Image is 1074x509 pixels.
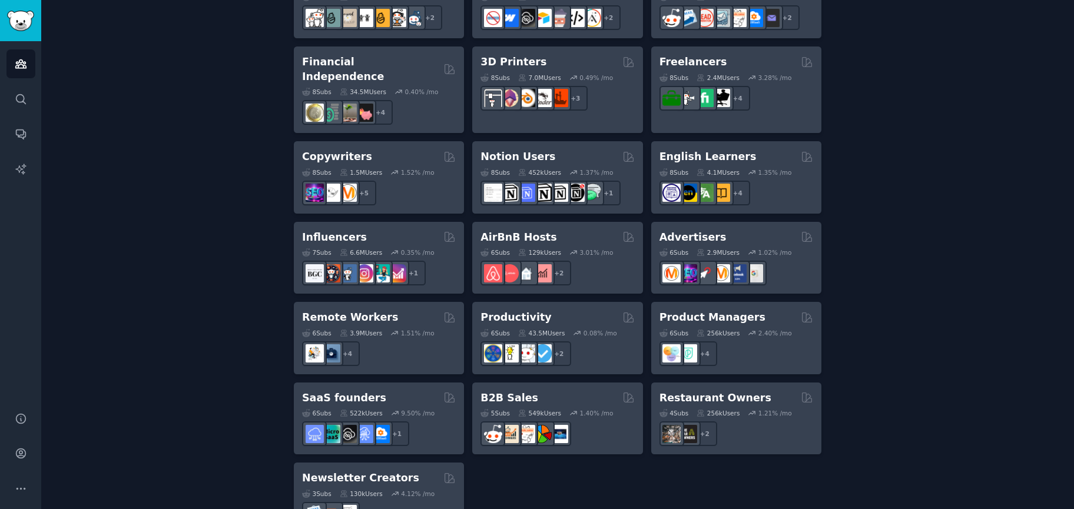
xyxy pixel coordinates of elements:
[533,344,552,362] img: getdisciplined
[340,88,386,96] div: 34.5M Users
[758,74,792,82] div: 3.28 % /mo
[584,329,617,337] div: 0.08 % /mo
[500,89,519,107] img: 3Dmodeling
[339,9,357,27] img: beyondthebump
[306,344,324,362] img: RemoteJobs
[500,425,519,443] img: salestechniques
[596,5,621,30] div: + 2
[728,264,747,282] img: FacebookAds
[550,9,568,27] img: nocodelowcode
[339,184,357,202] img: content_marketing
[758,168,792,177] div: 1.35 % /mo
[533,9,552,27] img: Airtable
[659,409,689,417] div: 4 Sub s
[583,184,601,202] img: NotionPromote
[692,421,717,446] div: + 2
[596,181,621,205] div: + 1
[484,184,502,202] img: Notiontemplates
[355,425,373,443] img: SaaSSales
[533,264,552,282] img: AirBnBInvesting
[566,9,585,27] img: NoCodeMovement
[659,310,765,325] h2: Product Managers
[659,168,689,177] div: 8 Sub s
[340,409,383,417] div: 522k Users
[662,425,681,443] img: restaurantowners
[340,248,383,257] div: 6.6M Users
[745,9,763,27] img: B2BSaaS
[580,168,614,177] div: 1.37 % /mo
[517,425,535,443] img: b2b_sales
[500,9,519,27] img: webflow
[405,88,439,96] div: 0.40 % /mo
[322,344,340,362] img: work
[306,9,324,27] img: daddit
[484,89,502,107] img: 3Dprinting
[480,391,538,405] h2: B2B Sales
[583,9,601,27] img: Adalo
[725,86,750,111] div: + 4
[302,471,419,485] h2: Newsletter Creators
[566,184,585,202] img: BestNotionTemplates
[372,264,390,282] img: influencermarketing
[306,104,324,122] img: UKPersonalFinance
[533,184,552,202] img: NotionGeeks
[322,184,340,202] img: KeepWriting
[659,230,727,245] h2: Advertisers
[679,264,697,282] img: SEO
[417,5,442,30] div: + 2
[302,168,332,177] div: 8 Sub s
[480,149,555,164] h2: Notion Users
[659,74,689,82] div: 8 Sub s
[758,409,792,417] div: 1.21 % /mo
[518,329,565,337] div: 43.5M Users
[500,184,519,202] img: notioncreations
[401,168,435,177] div: 1.52 % /mo
[697,248,740,257] div: 2.9M Users
[518,248,561,257] div: 129k Users
[662,184,681,202] img: languagelearning
[339,104,357,122] img: Fire
[517,184,535,202] img: FreeNotionTemplates
[695,9,714,27] img: LeadGeneration
[659,248,689,257] div: 6 Sub s
[480,310,551,325] h2: Productivity
[401,329,435,337] div: 1.51 % /mo
[306,264,324,282] img: BeautyGuruChatter
[306,184,324,202] img: SEO
[7,11,34,31] img: GummySearch logo
[302,391,386,405] h2: SaaS founders
[517,89,535,107] img: blender
[484,9,502,27] img: nocode
[712,184,730,202] img: LearnEnglishOnReddit
[695,184,714,202] img: language_exchange
[355,104,373,122] img: fatFIRE
[563,86,588,111] div: + 3
[484,425,502,443] img: sales
[322,425,340,443] img: microsaas
[405,9,423,27] img: Parents
[302,329,332,337] div: 6 Sub s
[518,168,561,177] div: 452k Users
[302,409,332,417] div: 6 Sub s
[697,74,740,82] div: 2.4M Users
[302,55,439,84] h2: Financial Independence
[340,168,383,177] div: 1.5M Users
[662,9,681,27] img: sales
[401,409,435,417] div: 9.50 % /mo
[546,261,571,285] div: + 2
[679,425,697,443] img: BarOwners
[484,264,502,282] img: airbnb_hosts
[480,409,510,417] div: 5 Sub s
[712,89,730,107] img: Freelancers
[697,329,740,337] div: 256k Users
[580,409,614,417] div: 1.40 % /mo
[659,329,689,337] div: 6 Sub s
[401,261,426,285] div: + 1
[480,329,510,337] div: 6 Sub s
[302,88,332,96] div: 8 Sub s
[372,425,390,443] img: B2BSaaS
[306,425,324,443] img: SaaS
[388,264,406,282] img: InstagramGrowthTips
[550,184,568,202] img: AskNotion
[662,89,681,107] img: forhire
